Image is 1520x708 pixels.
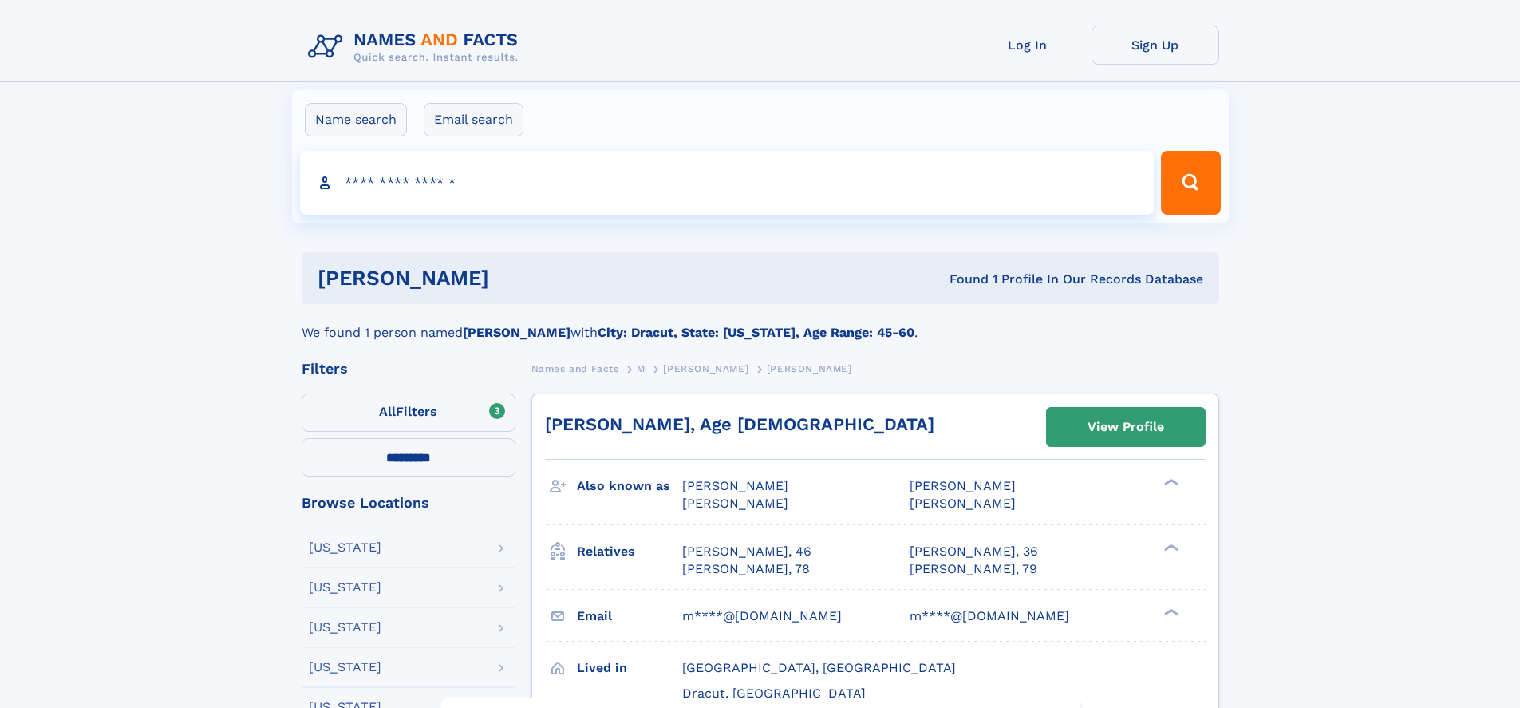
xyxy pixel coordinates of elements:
[682,560,810,578] a: [PERSON_NAME], 78
[309,621,381,634] div: [US_STATE]
[302,26,531,69] img: Logo Names and Facts
[719,271,1203,288] div: Found 1 Profile In Our Records Database
[577,655,682,682] h3: Lived in
[1160,477,1179,488] div: ❯
[302,496,515,510] div: Browse Locations
[663,363,748,374] span: [PERSON_NAME]
[682,496,788,511] span: [PERSON_NAME]
[309,661,381,674] div: [US_STATE]
[682,478,788,493] span: [PERSON_NAME]
[910,543,1038,560] a: [PERSON_NAME], 36
[577,473,682,500] h3: Also known as
[302,394,515,432] label: Filters
[309,541,381,554] div: [US_STATE]
[379,404,396,419] span: All
[577,538,682,565] h3: Relatives
[309,581,381,594] div: [US_STATE]
[663,358,748,378] a: [PERSON_NAME]
[910,478,1016,493] span: [PERSON_NAME]
[682,660,956,675] span: [GEOGRAPHIC_DATA], [GEOGRAPHIC_DATA]
[910,496,1016,511] span: [PERSON_NAME]
[767,363,852,374] span: [PERSON_NAME]
[463,325,570,340] b: [PERSON_NAME]
[682,686,866,701] span: Dracut, [GEOGRAPHIC_DATA]
[577,603,682,630] h3: Email
[598,325,914,340] b: City: Dracut, State: [US_STATE], Age Range: 45-60
[300,151,1155,215] input: search input
[1160,542,1179,552] div: ❯
[302,362,515,376] div: Filters
[964,26,1092,65] a: Log In
[637,363,646,374] span: M
[910,560,1037,578] a: [PERSON_NAME], 79
[1092,26,1219,65] a: Sign Up
[318,268,720,288] h1: [PERSON_NAME]
[531,358,619,378] a: Names and Facts
[682,543,811,560] a: [PERSON_NAME], 46
[1047,408,1205,446] a: View Profile
[1160,607,1179,617] div: ❯
[545,414,934,434] a: [PERSON_NAME], Age [DEMOGRAPHIC_DATA]
[1161,151,1220,215] button: Search Button
[637,358,646,378] a: M
[424,103,523,136] label: Email search
[305,103,407,136] label: Name search
[302,304,1219,342] div: We found 1 person named with .
[1088,409,1164,445] div: View Profile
